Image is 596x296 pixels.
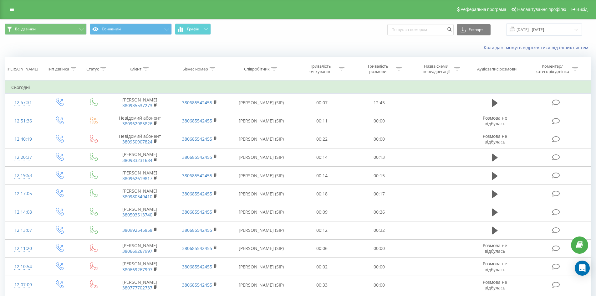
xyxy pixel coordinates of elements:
[122,139,152,145] a: 380950907824
[11,96,35,109] div: 12:57:31
[11,242,35,255] div: 12:11:20
[11,151,35,164] div: 12:20:37
[534,64,571,74] div: Коментар/категорія дзвінка
[122,102,152,108] a: 380935537273
[351,239,408,257] td: 00:00
[229,112,293,130] td: [PERSON_NAME] (SIP)
[11,224,35,236] div: 12:13:07
[293,167,351,185] td: 00:14
[110,276,170,294] td: [PERSON_NAME]
[304,64,337,74] div: Тривалість очікування
[229,167,293,185] td: [PERSON_NAME] (SIP)
[110,239,170,257] td: [PERSON_NAME]
[457,24,491,35] button: Експорт
[11,279,35,291] div: 12:07:09
[351,94,408,112] td: 12:45
[182,100,212,106] a: 380685542455
[11,169,35,182] div: 12:19:53
[122,157,152,163] a: 380983231684
[15,27,36,32] span: Всі дзвінки
[244,66,270,72] div: Співробітник
[517,7,566,12] span: Налаштування профілю
[122,227,152,233] a: 380992545858
[182,191,212,197] a: 380685542455
[293,185,351,203] td: 00:18
[122,267,152,273] a: 380669267997
[483,279,507,291] span: Розмова не відбулась
[110,258,170,276] td: [PERSON_NAME]
[351,221,408,239] td: 00:32
[229,185,293,203] td: [PERSON_NAME] (SIP)
[229,130,293,148] td: [PERSON_NAME] (SIP)
[229,94,293,112] td: [PERSON_NAME] (SIP)
[11,261,35,273] div: 12:10:54
[86,66,99,72] div: Статус
[229,239,293,257] td: [PERSON_NAME] (SIP)
[461,7,507,12] span: Реферальна програма
[130,66,141,72] div: Клієнт
[182,118,212,124] a: 380685542455
[351,276,408,294] td: 00:00
[351,258,408,276] td: 00:00
[293,221,351,239] td: 00:12
[229,203,293,221] td: [PERSON_NAME] (SIP)
[293,112,351,130] td: 00:11
[293,203,351,221] td: 00:09
[47,66,69,72] div: Тип дзвінка
[187,27,199,31] span: Графік
[351,167,408,185] td: 00:15
[293,258,351,276] td: 00:02
[361,64,395,74] div: Тривалість розмови
[229,258,293,276] td: [PERSON_NAME] (SIP)
[229,221,293,239] td: [PERSON_NAME] (SIP)
[351,203,408,221] td: 00:26
[122,248,152,254] a: 380669267997
[110,112,170,130] td: Невідомий абонент
[182,154,212,160] a: 380685542455
[483,261,507,272] span: Розмова не відбулась
[293,130,351,148] td: 00:22
[122,121,152,127] a: 380962985826
[229,276,293,294] td: [PERSON_NAME] (SIP)
[11,206,35,218] div: 12:14:08
[419,64,453,74] div: Назва схеми переадресації
[293,239,351,257] td: 00:06
[484,44,591,50] a: Коли дані можуть відрізнятися вiд інших систем
[351,130,408,148] td: 00:00
[351,148,408,166] td: 00:13
[351,185,408,203] td: 00:17
[110,130,170,148] td: Невідомий абонент
[293,148,351,166] td: 00:14
[477,66,517,72] div: Аудіозапис розмови
[483,133,507,145] span: Розмова не відбулась
[122,175,152,181] a: 380962619817
[11,188,35,200] div: 12:17:05
[7,66,38,72] div: [PERSON_NAME]
[110,167,170,185] td: [PERSON_NAME]
[293,94,351,112] td: 00:07
[122,212,152,218] a: 380503513740
[11,133,35,145] div: 12:40:19
[110,148,170,166] td: [PERSON_NAME]
[483,115,507,127] span: Розмова не відбулась
[182,173,212,179] a: 380685542455
[110,203,170,221] td: [PERSON_NAME]
[110,94,170,112] td: [PERSON_NAME]
[11,115,35,127] div: 12:51:36
[90,23,172,35] button: Основний
[175,23,211,35] button: Графік
[5,23,87,35] button: Всі дзвінки
[387,24,454,35] input: Пошук за номером
[182,245,212,251] a: 380685542455
[577,7,588,12] span: Вихід
[122,285,152,291] a: 380777702737
[293,276,351,294] td: 00:33
[182,282,212,288] a: 380685542455
[182,209,212,215] a: 380685542455
[182,66,208,72] div: Бізнес номер
[229,148,293,166] td: [PERSON_NAME] (SIP)
[110,185,170,203] td: [PERSON_NAME]
[122,194,152,200] a: 380980549410
[351,112,408,130] td: 00:00
[575,261,590,276] div: Open Intercom Messenger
